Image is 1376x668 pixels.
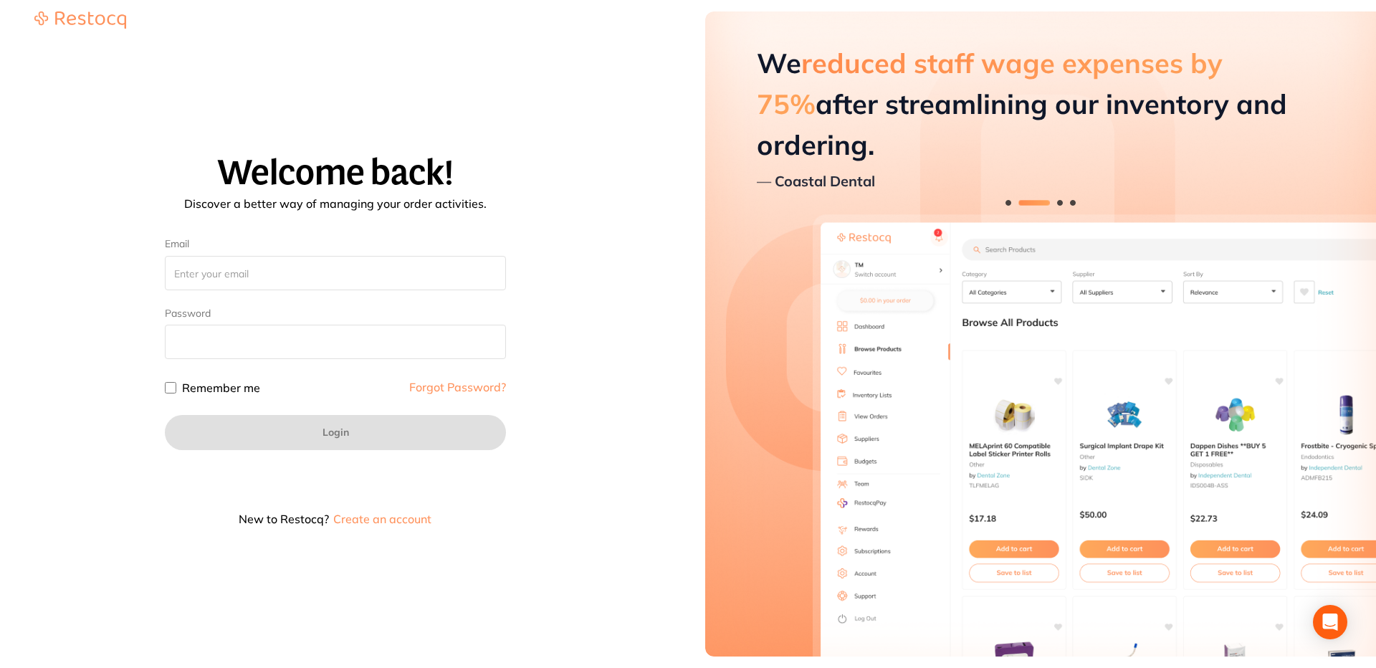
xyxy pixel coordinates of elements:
[17,198,654,209] p: Discover a better way of managing your order activities.
[17,154,654,192] h1: Welcome back!
[158,466,365,497] iframe: Sign in with Google Button
[165,238,506,250] label: Email
[705,11,1376,657] aside: Hero
[165,307,211,320] label: Password
[332,513,433,525] button: Create an account
[182,382,260,393] label: Remember me
[705,11,1376,657] img: Restocq preview
[1313,605,1347,639] div: Open Intercom Messenger
[165,256,506,290] input: Enter your email
[165,415,506,449] button: Login
[34,11,126,29] img: Restocq
[165,513,506,525] p: New to Restocq?
[409,381,506,393] a: Forgot Password?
